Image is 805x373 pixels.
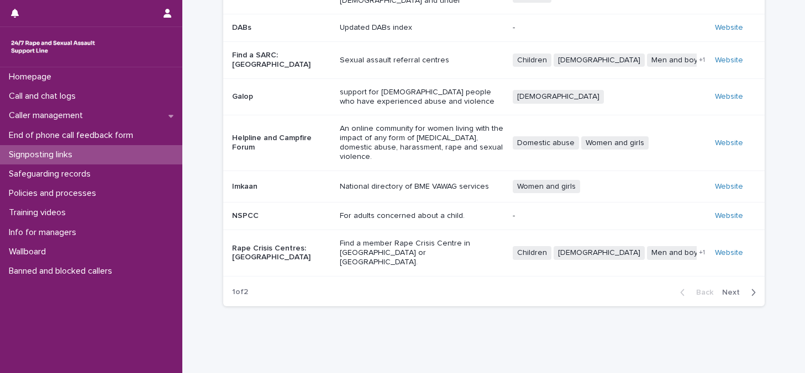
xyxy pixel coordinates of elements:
tr: ImkaanNational directory of BME VAWAG servicesWomen and girlsWebsite [223,170,765,203]
p: Find a member Rape Crisis Centre in [GEOGRAPHIC_DATA] or [GEOGRAPHIC_DATA]. [340,239,504,267]
button: Next [718,287,765,297]
a: Website [715,24,743,31]
p: Helpline and Campfire Forum [232,134,331,152]
p: NSPCC [232,211,331,221]
a: Website [715,212,743,220]
p: - [513,23,706,33]
button: Back [671,287,718,297]
p: Info for managers [4,227,85,238]
span: Next [722,289,746,296]
p: Updated DABs index [340,23,504,33]
p: Imkaan [232,182,331,191]
span: Men and boys [647,54,706,67]
a: Website [715,249,743,257]
span: [DEMOGRAPHIC_DATA] [513,90,604,104]
p: Training videos [4,207,75,218]
span: + 1 [699,249,705,256]
span: Men and boys [647,246,706,260]
tr: Helpline and Campfire ForumAn online community for women living with the impact of any form of [M... [223,115,765,170]
p: Find a SARC: [GEOGRAPHIC_DATA] [232,51,331,70]
p: Signposting links [4,150,81,160]
p: Caller management [4,110,92,121]
tr: Find a SARC: [GEOGRAPHIC_DATA]Sexual assault referral centresChildren[DEMOGRAPHIC_DATA]Men and bo... [223,42,765,79]
tr: DABsUpdated DABs index-Website [223,14,765,42]
p: - [513,211,706,221]
p: An online community for women living with the impact of any form of [MEDICAL_DATA], domestic abus... [340,124,504,161]
tr: Rape Crisis Centres: [GEOGRAPHIC_DATA]Find a member Rape Crisis Centre in [GEOGRAPHIC_DATA] or [G... [223,230,765,276]
p: DABs [232,23,331,33]
p: For adults concerned about a child. [340,211,504,221]
p: Sexual assault referral centres [340,56,504,65]
span: [DEMOGRAPHIC_DATA] [554,54,645,67]
span: Children [513,54,551,67]
p: Homepage [4,72,60,82]
span: [DEMOGRAPHIC_DATA] [554,246,645,260]
tr: Galopsupport for [DEMOGRAPHIC_DATA] people who have experienced abuse and violence[DEMOGRAPHIC_DA... [223,78,765,115]
p: Rape Crisis Centres: [GEOGRAPHIC_DATA] [232,244,331,263]
span: Back [690,289,713,296]
p: Call and chat logs [4,91,85,102]
span: Domestic abuse [513,136,579,150]
p: support for [DEMOGRAPHIC_DATA] people who have experienced abuse and violence [340,88,504,106]
p: Galop [232,92,331,102]
p: Safeguarding records [4,169,99,179]
a: Website [715,139,743,147]
p: National directory of BME VAWAG services [340,182,504,191]
span: Children [513,246,551,260]
a: Website [715,183,743,190]
tr: NSPCCFor adults concerned about a child.-Website [223,203,765,230]
a: Website [715,56,743,64]
span: + 1 [699,57,705,63]
p: Policies and processes [4,188,105,199]
span: Women and girls [581,136,649,150]
span: Women and girls [513,180,580,194]
p: Banned and blocked callers [4,266,121,276]
a: Website [715,93,743,100]
p: Wallboard [4,247,55,257]
p: 1 of 2 [223,279,257,306]
p: End of phone call feedback form [4,130,142,141]
img: rhQMoQhaT3yELyF149Cw [9,36,97,58]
